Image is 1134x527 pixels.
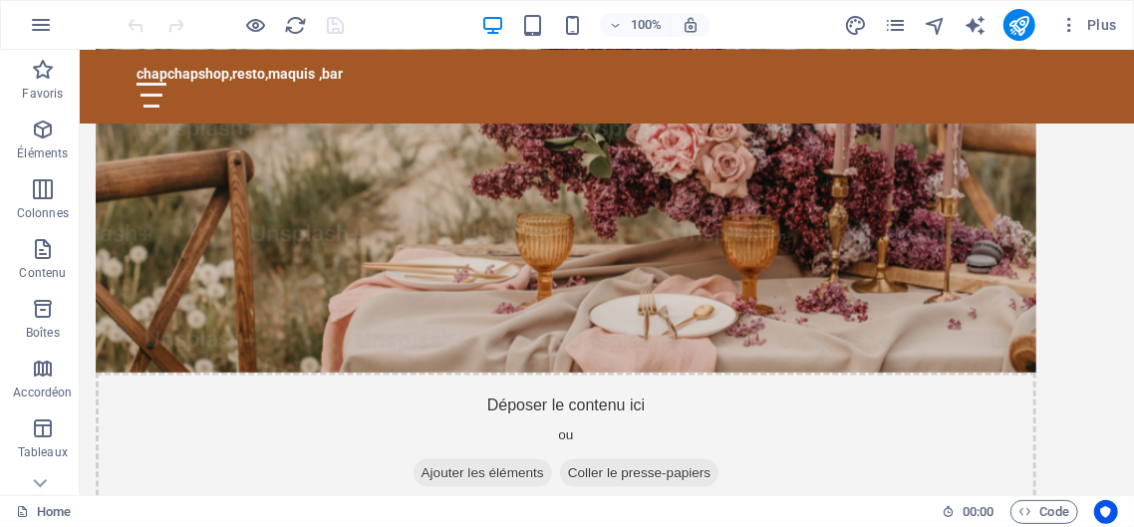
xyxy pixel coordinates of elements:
[22,86,63,102] p: Favoris
[334,409,472,437] span: Ajouter les éléments
[1007,14,1030,37] i: Publier
[16,500,71,524] a: Cliquez pour annuler la sélection. Double-cliquez pour ouvrir Pages.
[244,13,268,37] button: Cliquez ici pour quitter le mode Aperçu et poursuivre l'édition.
[1094,500,1118,524] button: Usercentrics
[480,409,640,437] span: Coller le presse-papiers
[17,145,68,161] p: Éléments
[1010,500,1078,524] button: Code
[924,13,948,37] button: navigator
[19,265,66,281] p: Contenu
[884,13,908,37] button: pages
[630,13,662,37] h6: 100%
[1003,9,1035,41] button: publish
[942,500,994,524] h6: Durée de la session
[844,14,867,37] i: Design (Ctrl+Alt+Y)
[284,13,308,37] button: reload
[963,500,993,524] span: 00 00
[1059,15,1117,35] span: Plus
[18,444,68,460] p: Tableaux
[600,13,671,37] button: 100%
[682,16,700,34] i: Lors du redimensionnement, ajuster automatiquement le niveau de zoom en fonction de l'appareil sé...
[924,14,947,37] i: Navigateur
[964,13,988,37] button: text_generator
[17,205,69,221] p: Colonnes
[1051,9,1125,41] button: Plus
[1019,500,1069,524] span: Code
[884,14,907,37] i: Pages (Ctrl+Alt+S)
[285,14,308,37] i: Actualiser la page
[26,325,60,341] p: Boîtes
[964,14,987,37] i: AI Writer
[13,385,72,400] p: Accordéon
[16,323,957,464] div: Déposer le contenu ici
[844,13,868,37] button: design
[977,504,980,519] span: :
